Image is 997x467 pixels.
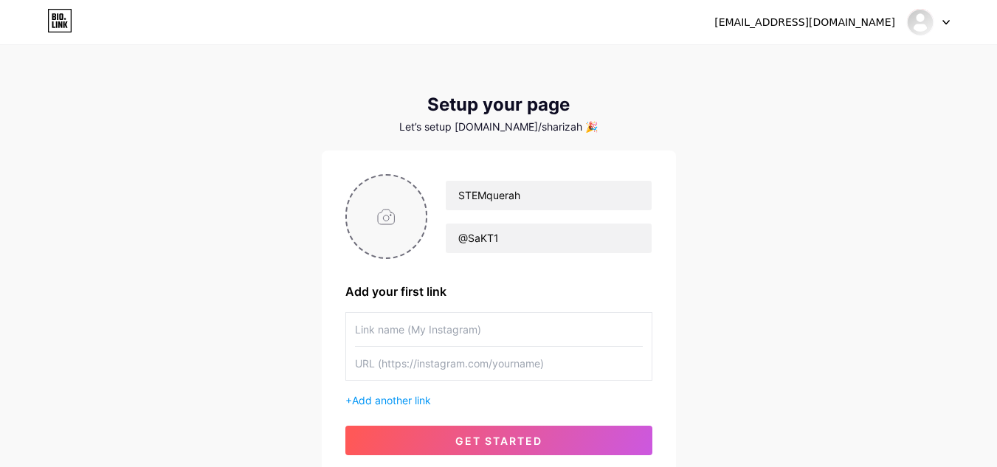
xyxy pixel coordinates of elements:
[322,121,676,133] div: Let’s setup [DOMAIN_NAME]/sharizah 🎉
[355,347,643,380] input: URL (https://instagram.com/yourname)
[906,8,934,36] img: SHARIZAH BINTI YUSUF KPM-Guru
[714,15,895,30] div: [EMAIL_ADDRESS][DOMAIN_NAME]
[355,313,643,346] input: Link name (My Instagram)
[345,283,652,300] div: Add your first link
[446,181,651,210] input: Your name
[352,394,431,407] span: Add another link
[446,224,651,253] input: bio
[455,435,542,447] span: get started
[322,94,676,115] div: Setup your page
[345,392,652,408] div: +
[345,426,652,455] button: get started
